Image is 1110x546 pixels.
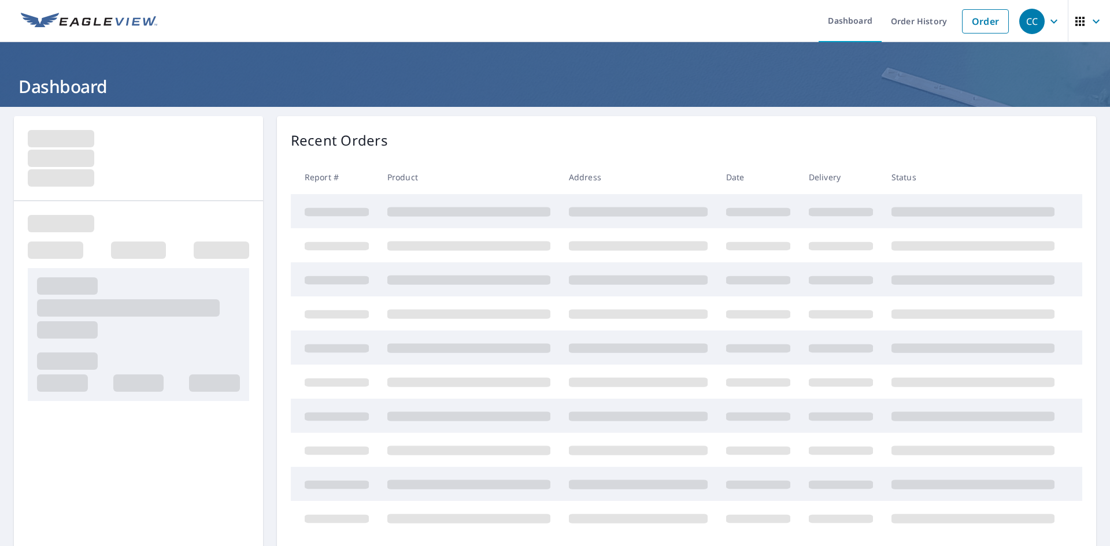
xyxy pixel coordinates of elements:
p: Recent Orders [291,130,388,151]
a: Order [962,9,1009,34]
th: Address [560,160,717,194]
th: Date [717,160,800,194]
h1: Dashboard [14,75,1096,98]
th: Product [378,160,560,194]
th: Status [882,160,1064,194]
th: Report # [291,160,378,194]
img: EV Logo [21,13,157,30]
th: Delivery [800,160,882,194]
div: CC [1019,9,1045,34]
